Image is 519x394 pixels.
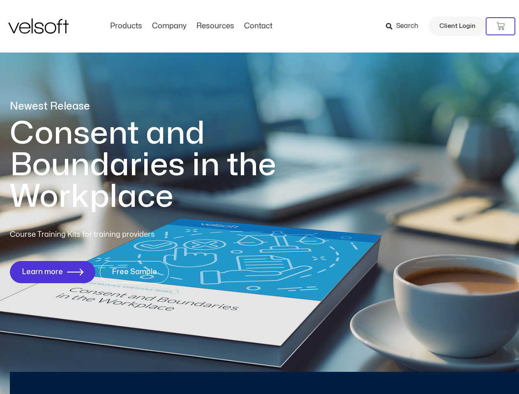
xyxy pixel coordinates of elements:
[8,18,69,34] img: Velsoft Training Materials
[239,22,277,31] a: ContactMenu Toggle
[105,22,277,31] nav: Menu
[10,118,310,213] h1: Consent and Boundaries in the Workplace
[22,268,63,276] span: Learn more
[112,268,157,276] span: Free Sample
[439,21,475,32] span: Client Login
[10,99,310,114] p: Newest Release
[105,22,147,31] a: ProductsMenu Toggle
[10,261,95,283] a: Learn more
[396,21,418,32] span: Search
[386,19,424,33] a: Search
[10,229,215,241] p: Course Training Kits for training providers
[147,22,191,31] a: CompanyMenu Toggle
[100,261,169,283] a: Free Sample
[429,16,486,36] a: Client Login
[191,22,239,31] a: ResourcesMenu Toggle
